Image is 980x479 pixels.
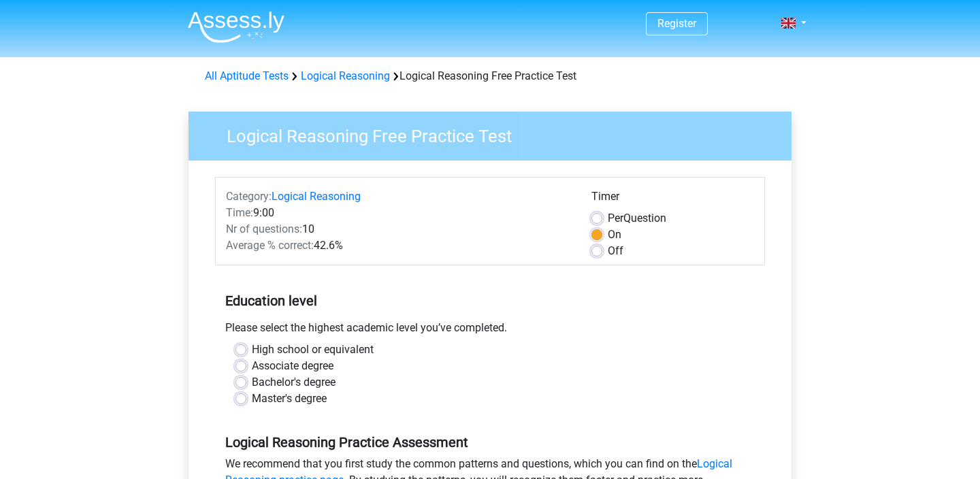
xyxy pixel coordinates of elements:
[216,237,581,254] div: 42.6%
[226,206,253,219] span: Time:
[226,239,314,252] span: Average % correct:
[608,243,623,259] label: Off
[225,434,755,450] h5: Logical Reasoning Practice Assessment
[226,222,302,235] span: Nr of questions:
[225,287,755,314] h5: Education level
[252,391,327,407] label: Master's degree
[205,69,289,82] a: All Aptitude Tests
[657,17,696,30] a: Register
[608,210,666,227] label: Question
[252,374,336,391] label: Bachelor's degree
[216,205,581,221] div: 9:00
[216,221,581,237] div: 10
[226,190,272,203] span: Category:
[252,342,374,358] label: High school or equivalent
[608,227,621,243] label: On
[188,11,284,43] img: Assessly
[272,190,361,203] a: Logical Reasoning
[199,68,781,84] div: Logical Reasoning Free Practice Test
[252,358,333,374] label: Associate degree
[608,212,623,225] span: Per
[591,188,754,210] div: Timer
[215,320,765,342] div: Please select the highest academic level you’ve completed.
[210,120,781,147] h3: Logical Reasoning Free Practice Test
[301,69,390,82] a: Logical Reasoning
